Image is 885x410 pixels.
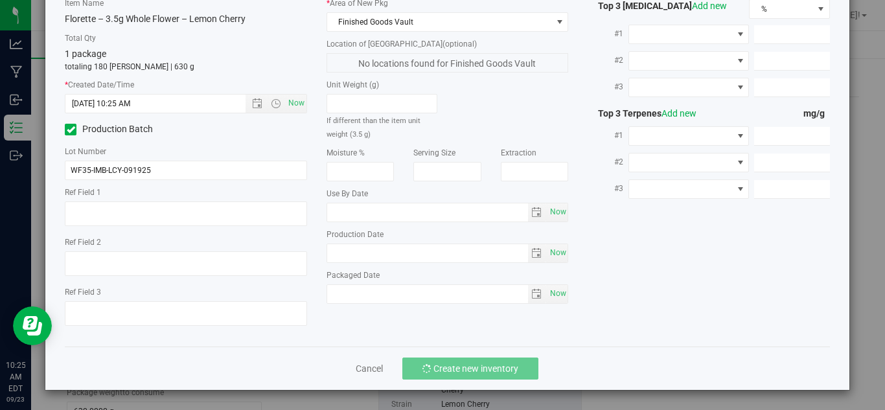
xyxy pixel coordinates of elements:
label: Use By Date [327,188,569,199]
label: Created Date/Time [65,79,307,91]
span: Set Current date [547,203,569,222]
span: select [546,285,568,303]
label: #3 [588,177,628,200]
span: Open the time view [265,98,287,109]
span: select [546,244,568,262]
label: #1 [588,22,628,45]
span: mg/g [803,108,830,119]
span: select [528,285,547,303]
label: #1 [588,124,628,147]
div: Florette – 3.5g Whole Flower – Lemon Cherry [65,12,307,26]
span: Create new inventory [433,363,518,374]
label: Production Batch [65,122,176,136]
label: Total Qty [65,32,307,44]
label: Extraction [501,147,569,159]
iframe: Resource center [13,306,52,345]
small: If different than the item unit weight (3.5 g) [327,117,420,139]
button: Create new inventory [402,358,538,380]
label: Packaged Date [327,269,569,281]
span: NO DATA FOUND [628,51,750,71]
span: Top 3 [MEDICAL_DATA] [588,1,727,11]
label: Ref Field 3 [65,286,307,298]
span: Set Current date [547,244,569,262]
label: Lot Number [65,146,307,157]
span: Set Current date [285,94,307,113]
span: (optional) [442,40,477,49]
span: select [528,244,547,262]
span: Open the date view [246,98,268,109]
span: Finished Goods Vault [327,13,552,31]
span: select [546,203,568,222]
p: totaling 180 [PERSON_NAME] | 630 g [65,61,307,73]
span: NO DATA FOUND [628,25,750,44]
span: Top 3 Terpenes [588,108,696,119]
span: select [528,203,547,222]
a: Add new [692,1,727,11]
a: Add new [661,108,696,119]
a: Cancel [356,362,383,375]
label: Unit Weight (g) [327,79,438,91]
label: Serving Size [413,147,481,159]
span: Set Current date [547,284,569,303]
label: Ref Field 2 [65,236,307,248]
label: #3 [588,75,628,98]
label: Moisture % [327,147,395,159]
label: #2 [588,150,628,174]
label: Ref Field 1 [65,187,307,198]
label: Production Date [327,229,569,240]
label: #2 [588,49,628,72]
label: Location of [GEOGRAPHIC_DATA] [327,38,569,50]
span: 1 package [65,49,106,59]
span: NO DATA FOUND [628,78,750,97]
span: No locations found for Finished Goods Vault [327,53,569,73]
